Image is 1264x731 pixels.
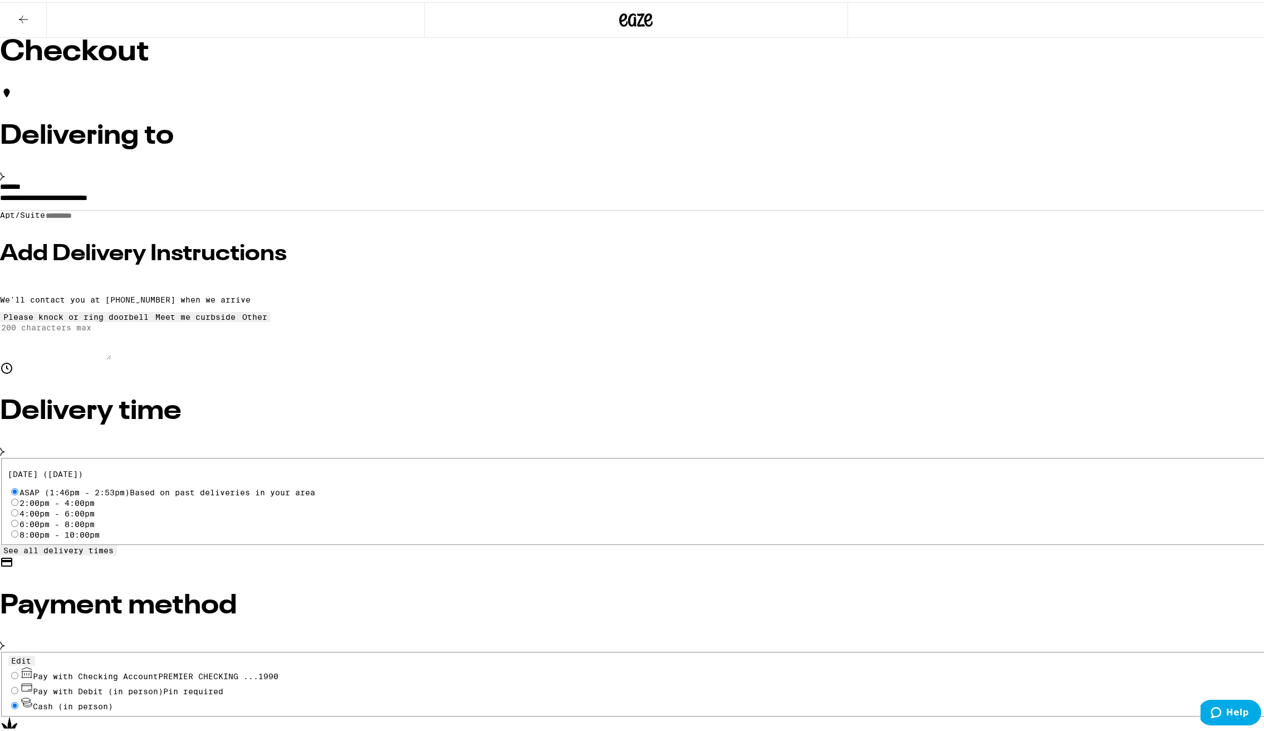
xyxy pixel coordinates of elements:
[164,685,224,694] span: Pin required
[33,700,114,709] span: Cash (in person)
[242,310,267,319] div: Other
[33,670,279,679] span: Pay with Checking Account
[20,518,95,527] label: 6:00pm - 8:00pm
[1201,698,1261,725] iframe: Opens a widget where you can find more information
[3,310,149,319] div: Please knock or ring doorbell
[8,654,35,664] button: Edit
[20,496,95,505] label: 2:00pm - 4:00pm
[20,507,95,516] label: 4:00pm - 6:00pm
[20,528,100,537] label: 8:00pm - 10:00pm
[155,310,236,319] div: Meet me curbside
[152,310,239,320] button: Meet me curbside
[20,486,316,495] span: ASAP (1:46pm - 2:53pm)
[130,486,316,495] span: Based on past deliveries in your area
[239,310,271,320] button: Other
[33,685,164,694] span: Pay with Debit (in person)
[3,544,114,553] span: See all delivery times
[159,670,279,679] span: PREMIER CHECKING ...1990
